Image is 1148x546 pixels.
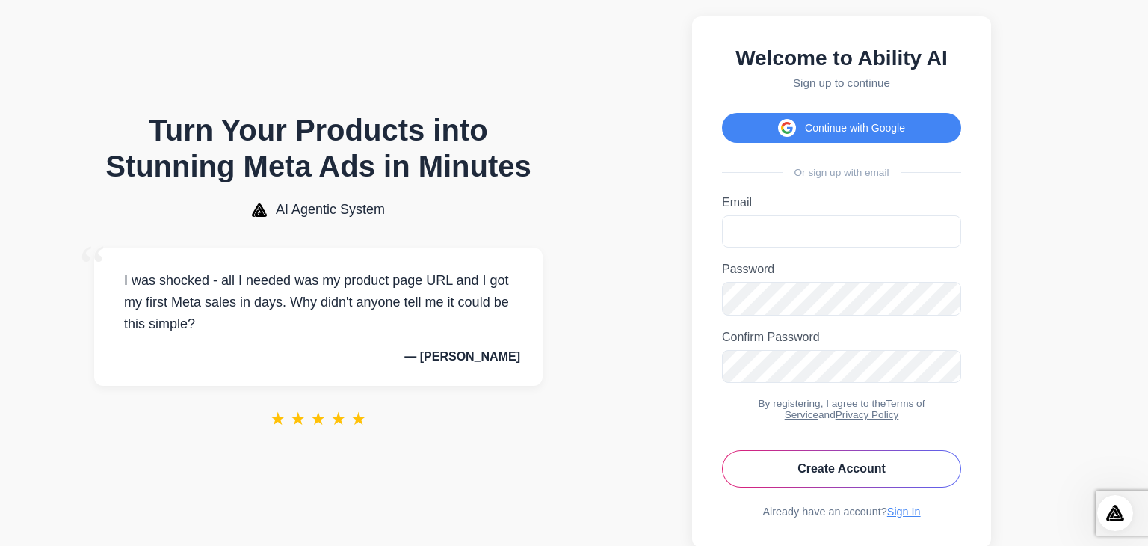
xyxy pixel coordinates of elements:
a: Sign In [887,506,921,518]
button: Create Account [722,450,961,488]
p: — [PERSON_NAME] [117,350,520,364]
div: Or sign up with email [722,167,961,178]
span: ★ [351,408,367,429]
div: By registering, I agree to the and [722,398,961,420]
p: I was shocked - all I needed was my product page URL and I got my first Meta sales in days. Why d... [117,270,520,334]
div: Already have an account? [722,506,961,518]
label: Password [722,263,961,276]
button: Continue with Google [722,113,961,143]
a: Privacy Policy [836,409,899,420]
h1: Turn Your Products into Stunning Meta Ads in Minutes [94,112,543,184]
span: “ [79,233,106,301]
a: Terms of Service [785,398,925,420]
span: ★ [330,408,347,429]
iframe: Intercom live chat [1097,495,1133,531]
p: Sign up to continue [722,76,961,89]
h2: Welcome to Ability AI [722,46,961,70]
span: AI Agentic System [276,202,385,218]
span: ★ [270,408,286,429]
img: AI Agentic System Logo [252,203,267,217]
label: Email [722,196,961,209]
label: Confirm Password [722,331,961,344]
span: ★ [310,408,327,429]
span: ★ [290,408,306,429]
